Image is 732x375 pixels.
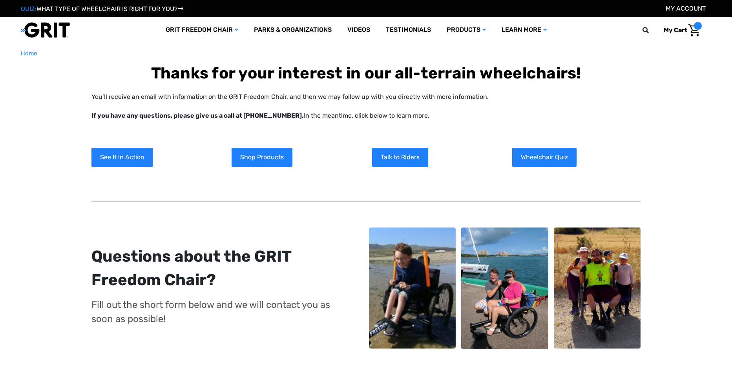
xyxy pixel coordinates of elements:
strong: If you have any questions, please give us a call at [PHONE_NUMBER]. [91,112,304,119]
p: Fill out the short form below and we will contact you as soon as possible! [91,298,339,326]
a: See It In Action [91,148,153,167]
a: Parks & Organizations [246,17,340,43]
a: Shop Products [232,148,292,167]
a: Testimonials [378,17,439,43]
div: Questions about the GRIT Freedom Chair? [91,245,339,292]
nav: Breadcrumb [21,49,712,58]
span: QUIZ: [21,5,37,13]
img: GRIT All-Terrain Wheelchair and Mobility Equipment [21,22,70,38]
a: Videos [340,17,378,43]
span: My Cart [664,26,687,34]
a: Wheelchair Quiz [512,148,577,167]
a: Products [439,17,494,43]
b: Thanks for your interest in our all-terrain wheelchairs! [151,64,581,82]
a: Learn More [494,17,555,43]
img: Cart [688,24,700,36]
a: QUIZ:WHAT TYPE OF WHEELCHAIR IS RIGHT FOR YOU? [21,5,183,13]
input: Search [646,22,658,38]
span: Home [21,50,37,57]
a: GRIT Freedom Chair [158,17,246,43]
a: Account [666,5,706,12]
a: Talk to Riders [372,148,428,167]
p: You’ll receive an email with information on the GRIT Freedom Chair, and then we may follow up wit... [91,92,641,120]
a: Cart with 0 items [658,22,702,38]
a: Home [21,49,37,58]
